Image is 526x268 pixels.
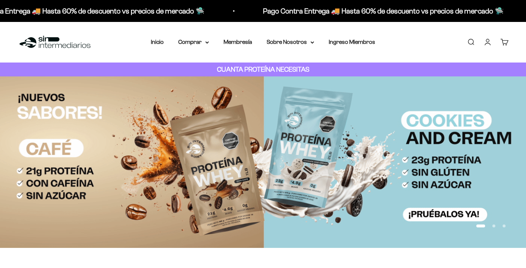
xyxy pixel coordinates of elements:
summary: Comprar [178,37,209,47]
strong: CUANTA PROTEÍNA NECESITAS [217,65,309,73]
a: Inicio [151,39,164,45]
summary: Sobre Nosotros [267,37,314,47]
a: Ingreso Miembros [329,39,375,45]
a: Membresía [224,39,252,45]
p: Pago Contra Entrega 🚚 Hasta 60% de descuento vs precios de mercado 🛸 [263,5,503,17]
